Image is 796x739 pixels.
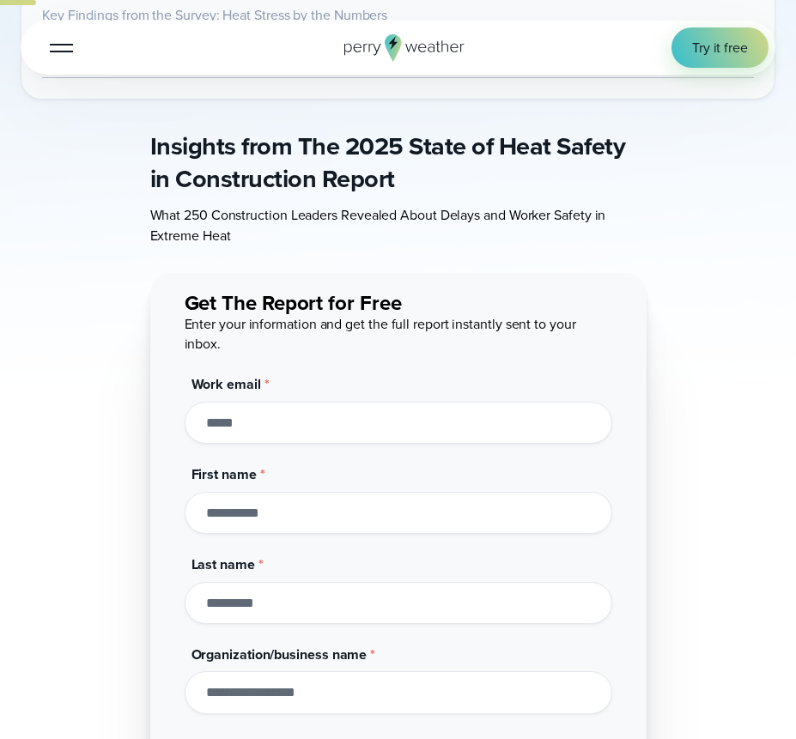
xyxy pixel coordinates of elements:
[185,314,576,354] span: Enter your information and get the full report instantly sent to your inbox.
[191,374,261,394] span: Work email
[150,205,647,245] p: What 250 Construction Leaders Revealed About Delays and Worker Safety in Extreme Heat
[692,38,748,58] span: Try it free
[185,294,612,313] h1: Get The Report for Free
[191,554,255,574] span: Last name
[671,27,769,68] a: Try it free
[191,464,257,484] span: First name
[42,5,387,25] a: Key Findings from the Survey: Heat Stress by the Numbers
[150,130,647,195] h2: Insights from The 2025 State of Heat Safety in Construction Report
[191,645,368,664] span: Organization/business name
